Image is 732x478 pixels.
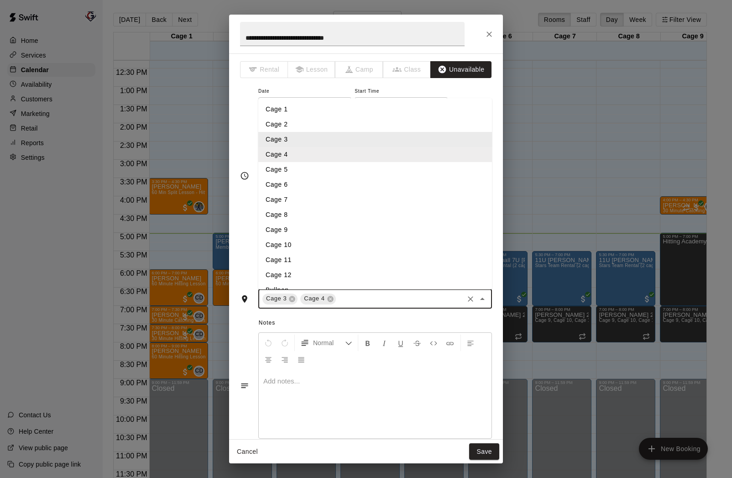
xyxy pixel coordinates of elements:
[259,316,492,331] span: Notes
[481,26,497,42] button: Close
[442,335,458,351] button: Insert Link
[313,338,345,347] span: Normal
[258,237,492,252] li: Cage 10
[383,61,431,78] span: The type of an existing booking cannot be changed
[240,61,288,78] span: The type of an existing booking cannot be changed
[240,294,249,304] svg: Rooms
[258,147,492,162] li: Cage 4
[376,335,392,351] button: Format Italics
[258,283,492,298] li: Bullpen
[261,351,276,368] button: Center Align
[258,162,492,177] li: Cage 5
[409,335,425,351] button: Format Strikethrough
[258,268,492,283] li: Cage 12
[262,294,298,305] div: Cage 3
[240,381,249,390] svg: Notes
[258,177,492,192] li: Cage 6
[469,443,499,460] button: Save
[258,222,492,237] li: Cage 9
[476,293,489,305] button: Close
[258,207,492,222] li: Cage 8
[258,102,492,117] li: Cage 1
[430,61,491,78] button: Unavailable
[258,117,492,132] li: Cage 2
[240,171,249,180] svg: Timing
[277,351,293,368] button: Right Align
[463,335,478,351] button: Left Align
[297,335,356,351] button: Formatting Options
[258,132,492,147] li: Cage 3
[288,61,336,78] span: The type of an existing booking cannot be changed
[332,97,350,115] button: Choose date, selected date is Sep 16, 2025
[355,85,448,98] span: Start Time
[293,351,309,368] button: Justify Align
[464,293,477,305] button: Clear
[300,294,335,305] div: Cage 4
[262,294,290,303] span: Cage 3
[429,97,447,115] button: Choose time, selected time is 7:00 PM
[360,335,376,351] button: Format Bold
[258,252,492,268] li: Cage 11
[426,335,441,351] button: Insert Code
[261,335,276,351] button: Undo
[393,335,408,351] button: Format Underline
[233,443,262,460] button: Cancel
[277,335,293,351] button: Redo
[258,192,492,207] li: Cage 7
[258,85,351,98] span: Date
[300,294,328,303] span: Cage 4
[335,61,383,78] span: The type of an existing booking cannot be changed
